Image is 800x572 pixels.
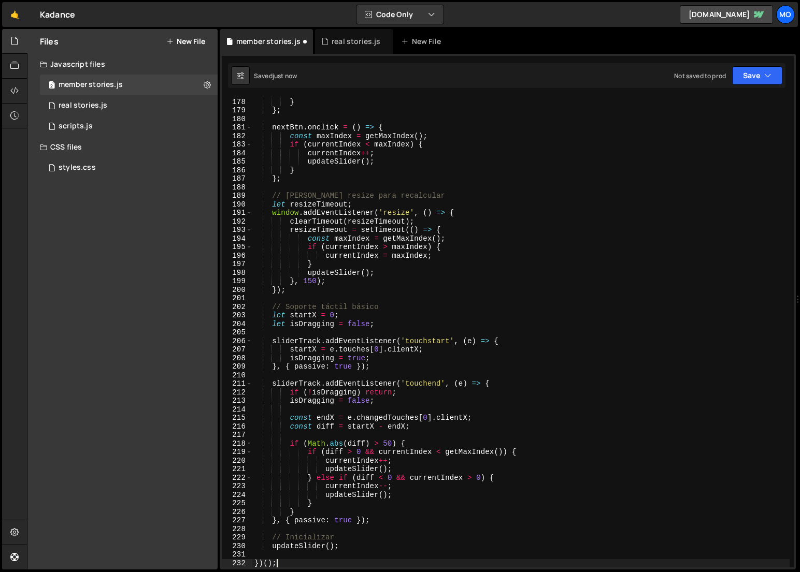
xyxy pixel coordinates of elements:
button: Save [732,66,782,85]
div: 186 [222,166,252,175]
div: 202 [222,303,252,312]
div: 11847/46737.js [40,75,218,95]
div: 222 [222,474,252,482]
div: 11847/28141.js [40,116,218,137]
h2: Files [40,36,59,47]
div: 216 [222,422,252,431]
div: 182 [222,132,252,141]
div: 212 [222,388,252,397]
div: 199 [222,277,252,286]
div: 180 [222,115,252,124]
div: 184 [222,149,252,158]
div: scripts.js [59,122,93,131]
div: 195 [222,243,252,252]
span: 2 [49,82,55,90]
div: 203 [222,311,252,320]
div: 231 [222,550,252,559]
div: real stories.js [332,36,380,47]
div: Saved [254,71,297,80]
a: 🤙 [2,2,27,27]
div: 187 [222,174,252,183]
div: 228 [222,525,252,534]
div: 232 [222,559,252,568]
div: 204 [222,320,252,329]
div: real stories.js [59,101,107,110]
a: Mo [776,5,795,24]
div: 207 [222,345,252,354]
div: Javascript files [27,54,218,75]
div: 178 [222,98,252,107]
div: 211 [222,379,252,388]
div: 196 [222,252,252,260]
div: Not saved to prod [674,71,726,80]
div: 11847/46736.js [40,95,218,116]
div: 179 [222,106,252,115]
button: Code Only [356,5,444,24]
div: 230 [222,542,252,551]
div: 209 [222,362,252,371]
div: New File [401,36,445,47]
div: 226 [222,508,252,517]
div: 215 [222,414,252,422]
div: 223 [222,482,252,491]
div: 227 [222,516,252,525]
div: 185 [222,157,252,166]
div: 193 [222,226,252,234]
div: 190 [222,200,252,209]
div: 194 [222,234,252,243]
div: 192 [222,217,252,226]
div: 225 [222,499,252,508]
div: 206 [222,337,252,346]
div: 224 [222,491,252,500]
div: member stories.js [236,36,301,47]
div: 217 [222,431,252,439]
div: 197 [222,260,252,269]
div: styles.css [59,163,96,172]
div: 183 [222,140,252,149]
div: 205 [222,328,252,337]
div: 221 [222,465,252,474]
div: 220 [222,457,252,465]
div: 214 [222,405,252,414]
div: Kadance [40,8,75,21]
div: member stories.js [59,80,123,90]
div: 229 [222,533,252,542]
div: 218 [222,439,252,448]
div: 200 [222,286,252,295]
div: 181 [222,123,252,132]
div: 11847/28286.css [40,157,218,178]
div: 201 [222,294,252,303]
button: New File [166,37,205,46]
div: 188 [222,183,252,192]
div: 189 [222,192,252,200]
div: CSS files [27,137,218,157]
div: 191 [222,209,252,217]
div: 208 [222,354,252,363]
div: 210 [222,371,252,380]
div: 219 [222,448,252,457]
div: 198 [222,269,252,277]
div: 213 [222,397,252,405]
div: just now [273,71,297,80]
a: [DOMAIN_NAME] [680,5,773,24]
